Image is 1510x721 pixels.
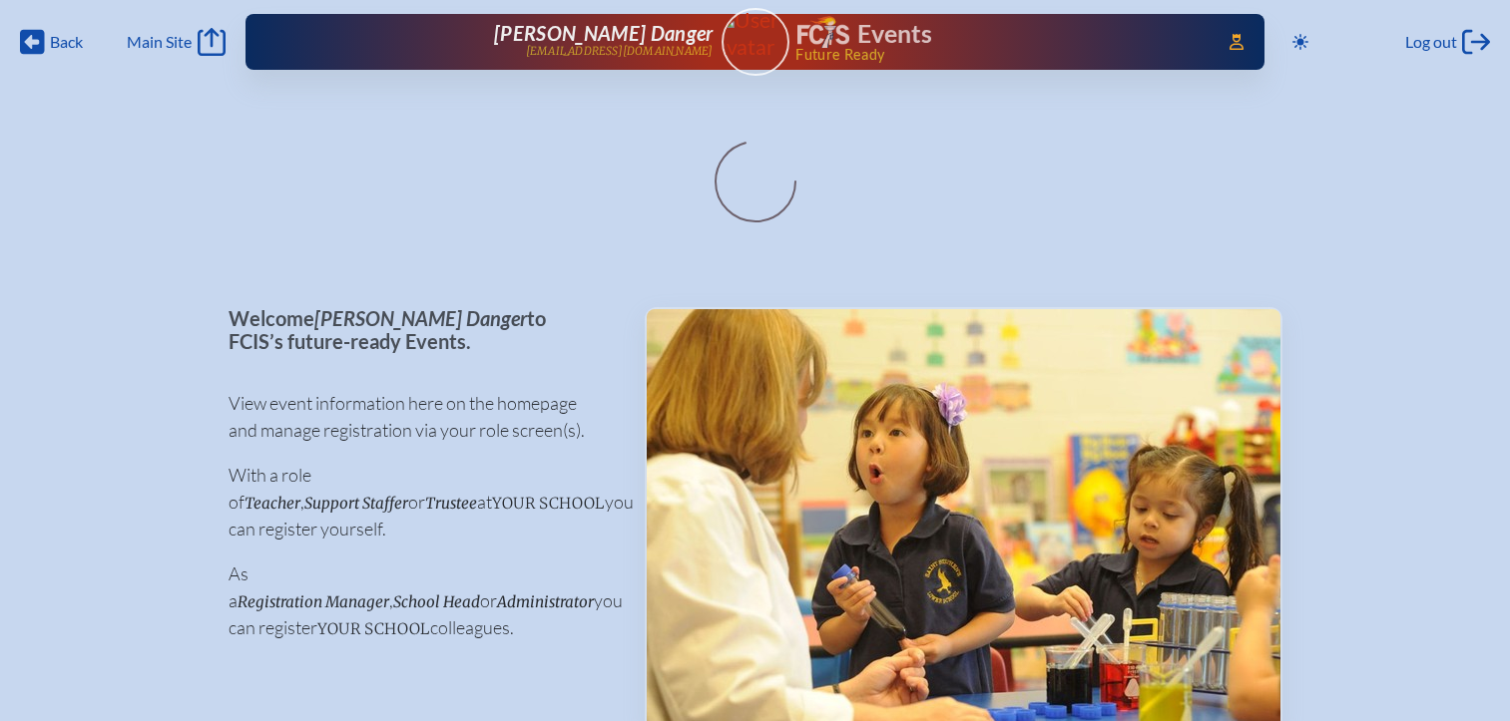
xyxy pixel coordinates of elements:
span: Main Site [127,32,192,52]
span: your school [492,494,605,513]
span: Support Staffer [304,494,408,513]
span: Administrator [497,592,594,611]
span: Registration Manager [238,592,389,611]
span: Teacher [245,494,300,513]
p: View event information here on the homepage and manage registration via your role screen(s). [229,390,613,444]
img: User Avatar [713,7,797,60]
a: Main Site [127,28,225,56]
span: Log out [1405,32,1457,52]
p: As a , or you can register colleagues. [229,560,613,641]
span: [PERSON_NAME] Danger [494,21,713,45]
p: Welcome to FCIS’s future-ready Events. [229,307,613,352]
a: User Avatar [722,8,789,76]
div: FCIS Events — Future ready [797,16,1202,62]
span: Future Ready [795,48,1201,62]
a: [PERSON_NAME] Danger[EMAIL_ADDRESS][DOMAIN_NAME] [309,22,714,62]
span: Back [50,32,83,52]
span: [PERSON_NAME] Danger [314,306,527,330]
span: Trustee [425,494,477,513]
span: your school [317,619,430,638]
p: [EMAIL_ADDRESS][DOMAIN_NAME] [526,45,714,58]
p: With a role of , or at you can register yourself. [229,462,613,542]
span: School Head [393,592,480,611]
